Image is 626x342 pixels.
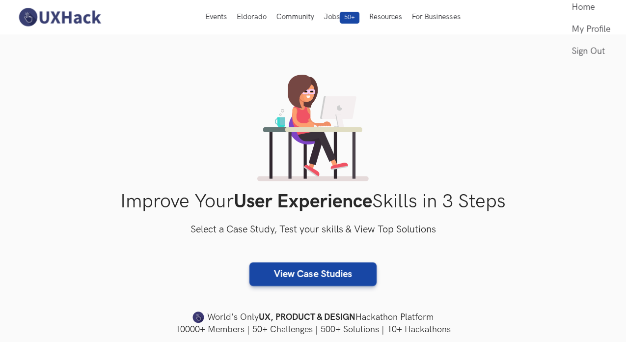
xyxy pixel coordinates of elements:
img: uxhack-favicon-image.png [192,311,204,324]
img: UXHack-logo.png [16,7,103,28]
strong: UX, PRODUCT & DESIGN [259,311,355,324]
h4: World's Only Hackathon Platform [62,311,565,324]
h4: 10000+ Members | 50+ Challenges | 500+ Solutions | 10+ Hackathons [62,323,565,336]
a: My Profile [572,18,610,40]
strong: User Experience [234,190,372,213]
img: lady working on laptop [257,75,369,181]
h3: Select a Case Study, Test your skills & View Top Solutions [62,222,565,238]
span: 50+ [340,12,359,24]
h1: Improve Your Skills in 3 Steps [62,190,565,213]
a: Sign Out [572,40,610,62]
a: View Case Studies [249,262,377,286]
